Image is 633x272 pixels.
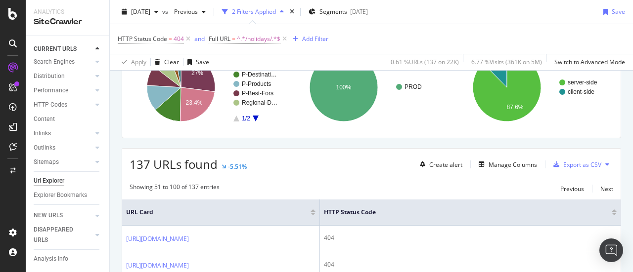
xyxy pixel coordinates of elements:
text: client-side [568,88,594,95]
div: Export as CSV [563,160,601,169]
button: Add Filter [289,33,328,45]
div: Distribution [34,71,65,81]
a: CURRENT URLS [34,44,92,54]
div: Outlinks [34,143,55,153]
div: Analysis Info [34,254,68,264]
svg: A chart. [455,44,611,130]
a: Distribution [34,71,92,81]
a: Content [34,114,102,124]
text: 1/2 [242,115,250,122]
div: HTTP Codes [34,100,67,110]
span: Full URL [209,35,230,43]
text: PROD [405,83,422,90]
span: 137 URLs found [130,156,218,172]
div: Save [612,7,625,16]
button: Previous [170,4,210,20]
a: [URL][DOMAIN_NAME] [126,234,189,244]
text: 23.4% [186,99,203,106]
a: Search Engines [34,57,92,67]
div: Showing 51 to 100 of 137 entries [130,183,220,194]
span: 2025 Sep. 2nd [131,7,150,16]
button: 2 Filters Applied [218,4,288,20]
div: [DATE] [350,7,368,16]
span: HTTP Status Code [324,208,597,217]
div: Url Explorer [34,176,64,186]
div: Next [600,185,613,193]
text: Regional-D… [242,99,277,106]
svg: A chart. [292,44,448,130]
div: DISAPPEARED URLS [34,225,84,245]
div: Inlinks [34,128,51,139]
div: times [288,7,296,17]
div: and [194,35,205,43]
span: ^.*/holidays/.*$ [237,32,280,46]
a: NEW URLS [34,210,92,221]
a: Sitemaps [34,157,92,167]
div: SiteCrawler [34,16,101,28]
span: = [169,35,172,43]
span: URL Card [126,208,308,217]
button: Switch to Advanced Mode [550,54,625,70]
a: Analysis Info [34,254,102,264]
button: Clear [151,54,179,70]
div: Add Filter [302,35,328,43]
div: Content [34,114,55,124]
span: vs [162,7,170,16]
button: Previous [560,183,584,194]
a: DISAPPEARED URLS [34,225,92,245]
span: = [232,35,235,43]
button: Next [600,183,613,194]
a: Inlinks [34,128,92,139]
button: Create alert [416,156,462,172]
div: Apply [131,58,146,66]
a: Outlinks [34,143,92,153]
div: Analytics [34,8,101,16]
text: server-side [568,79,597,86]
a: Performance [34,85,92,96]
button: Save [183,54,209,70]
div: 6.77 % Visits ( 361K on 5M ) [471,58,542,66]
span: Previous [170,7,198,16]
text: 87.6% [506,104,523,111]
span: HTTP Status Code [118,35,167,43]
text: 100% [336,84,352,91]
button: Apply [118,54,146,70]
button: Manage Columns [475,158,537,170]
button: Segments[DATE] [305,4,372,20]
div: Open Intercom Messenger [599,238,623,262]
div: -5.51% [228,162,247,171]
button: [DATE] [118,4,162,20]
div: 0.61 % URLs ( 137 on 22K ) [391,58,459,66]
div: 404 [324,260,617,269]
div: 404 [324,233,617,242]
div: Previous [560,185,584,193]
div: Search Engines [34,57,75,67]
text: 27% [191,70,203,77]
a: [URL][DOMAIN_NAME] [126,261,189,271]
a: Explorer Bookmarks [34,190,102,200]
div: Switch to Advanced Mode [554,58,625,66]
text: P-Products [242,80,271,87]
div: Explorer Bookmarks [34,190,87,200]
a: Url Explorer [34,176,102,186]
div: Clear [164,58,179,66]
button: and [194,34,205,43]
div: Manage Columns [489,160,537,169]
div: CURRENT URLS [34,44,77,54]
span: Segments [319,7,347,16]
div: Performance [34,85,68,96]
div: NEW URLS [34,210,63,221]
text: P-Destinati… [242,71,277,78]
a: HTTP Codes [34,100,92,110]
button: Export as CSV [549,156,601,172]
div: Create alert [429,160,462,169]
div: 2 Filters Applied [232,7,276,16]
button: Save [599,4,625,20]
svg: A chart. [130,44,285,130]
span: 404 [174,32,184,46]
text: P-Best-Fors [242,90,273,97]
div: Sitemaps [34,157,59,167]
